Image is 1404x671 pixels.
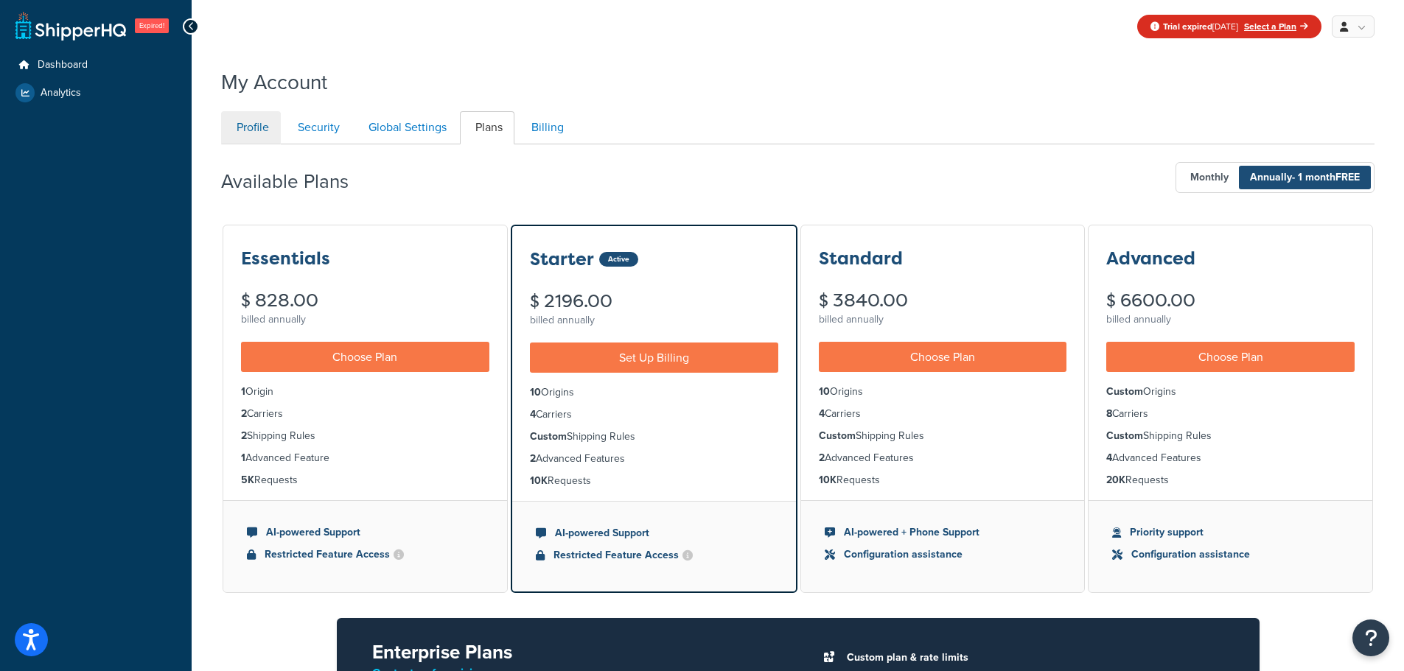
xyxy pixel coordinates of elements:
[530,384,778,401] li: Origins
[516,111,576,144] a: Billing
[839,647,1224,668] li: Custom plan & rate limits
[530,407,778,423] li: Carriers
[536,547,772,563] li: Restricted Feature Access
[241,384,489,400] li: Origin
[1106,406,1112,421] strong: 8
[1106,472,1355,488] li: Requests
[241,406,489,422] li: Carriers
[1106,292,1355,309] div: $ 6600.00
[1106,406,1355,422] li: Carriers
[1106,450,1112,466] strong: 4
[819,472,1067,488] li: Requests
[11,80,181,106] a: Analytics
[1106,450,1355,466] li: Advanced Features
[819,384,830,399] strong: 10
[1292,169,1360,185] span: - 1 month
[536,525,772,541] li: AI-powered Support
[530,473,778,489] li: Requests
[819,428,1067,444] li: Shipping Rules
[530,292,778,310] div: $ 2196.00
[1352,619,1389,656] button: Open Resource Center
[819,406,1067,422] li: Carriers
[530,250,594,269] h3: Starter
[530,429,778,445] li: Shipping Rules
[241,450,245,466] strong: 1
[247,524,483,541] li: AI-powered Support
[353,111,458,144] a: Global Settings
[530,451,778,467] li: Advanced Features
[1163,20,1212,33] strong: Trial expired
[1106,384,1355,400] li: Origins
[1176,162,1375,193] button: Monthly Annually- 1 monthFREE
[282,111,352,144] a: Security
[1106,384,1143,399] strong: Custom
[819,292,1067,309] div: $ 3840.00
[1106,428,1143,443] strong: Custom
[247,547,483,563] li: Restricted Feature Access
[241,406,247,421] strong: 2
[41,87,81,99] span: Analytics
[1179,166,1240,189] span: Monthly
[819,406,825,421] strong: 4
[38,59,88,71] span: Dashboard
[530,310,778,331] div: billed annually
[530,342,778,373] a: Set Up Billing
[135,18,169,33] span: Expired!
[241,342,489,372] a: Choose Plan
[241,472,489,488] li: Requests
[599,252,638,267] div: Active
[1106,428,1355,444] li: Shipping Rules
[241,472,254,488] strong: 5K
[241,428,489,444] li: Shipping Rules
[825,547,1061,563] li: Configuration assistance
[1106,249,1195,268] h3: Advanced
[819,342,1067,372] a: Choose Plan
[221,171,371,192] h2: Available Plans
[530,429,567,444] strong: Custom
[241,249,330,268] h3: Essentials
[221,68,327,96] h1: My Account
[1106,342,1355,372] a: Choose Plan
[460,111,514,144] a: Plans
[825,524,1061,541] li: AI-powered + Phone Support
[1335,169,1360,185] b: FREE
[1239,166,1371,189] span: Annually
[241,450,489,466] li: Advanced Feature
[819,450,1067,466] li: Advanced Features
[530,407,536,422] strong: 4
[819,249,903,268] h3: Standard
[819,309,1067,330] div: billed annually
[372,642,775,663] h2: Enterprise Plans
[530,473,548,488] strong: 10K
[819,384,1067,400] li: Origins
[221,111,281,144] a: Profile
[1106,472,1125,488] strong: 20K
[530,451,536,466] strong: 2
[819,450,825,466] strong: 2
[11,52,181,79] a: Dashboard
[241,292,489,309] div: $ 828.00
[819,428,856,443] strong: Custom
[241,309,489,330] div: billed annually
[1244,20,1308,33] a: Select a Plan
[1112,547,1349,563] li: Configuration assistance
[819,472,837,488] strong: 10K
[15,11,126,41] a: ShipperHQ Home
[1112,524,1349,541] li: Priority support
[1106,309,1355,330] div: billed annually
[241,428,247,443] strong: 2
[530,384,541,400] strong: 10
[1163,20,1238,33] span: [DATE]
[241,384,245,399] strong: 1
